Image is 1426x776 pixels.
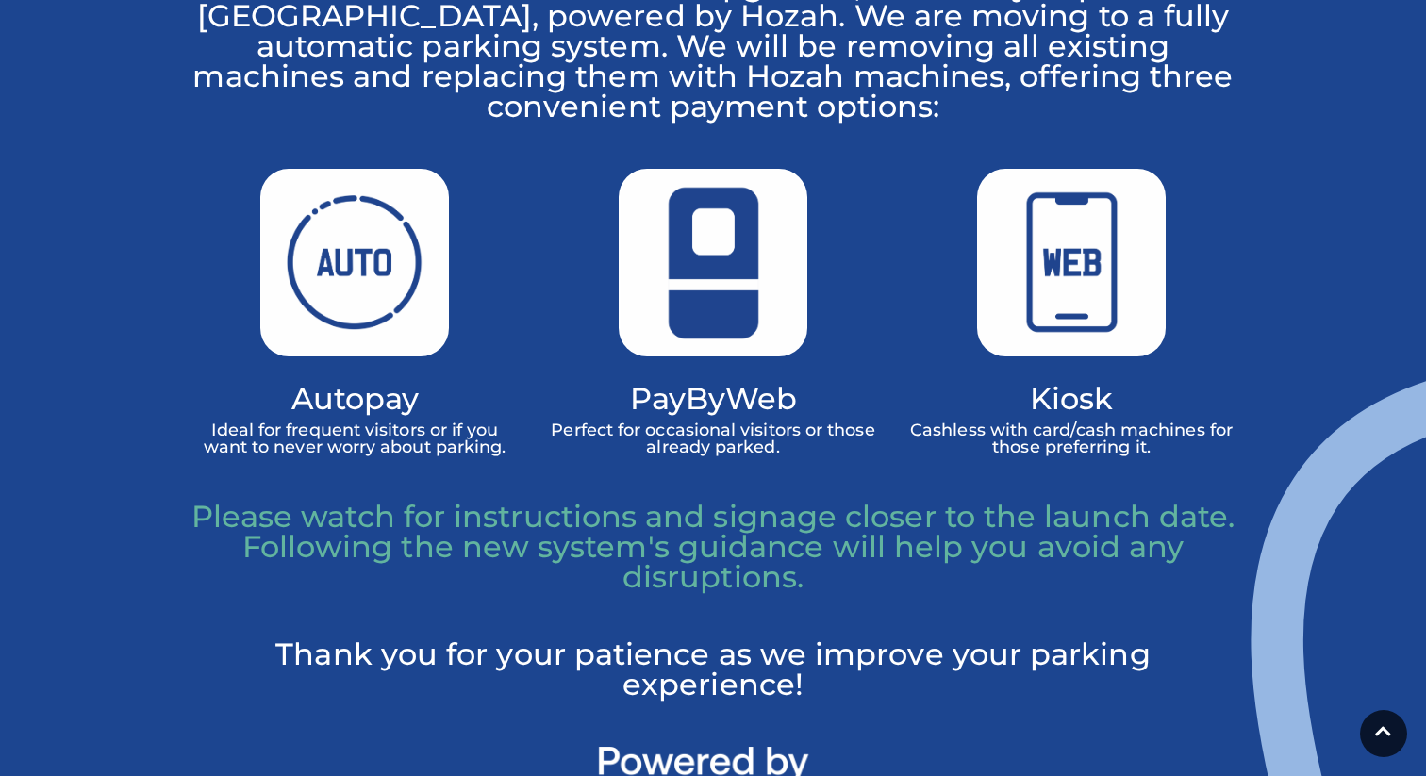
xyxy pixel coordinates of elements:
p: Please watch for instructions and signage closer to the launch date. Following the new system's g... [190,502,1236,592]
h4: Kiosk [906,385,1236,412]
h4: Autopay [190,385,520,412]
p: Ideal for frequent visitors or if you want to never worry about parking. [190,421,520,455]
p: Cashless with card/cash machines for those preferring it. [906,421,1236,455]
h4: PayByWeb [548,385,878,412]
p: Thank you for your patience as we improve your parking experience! [190,639,1236,700]
p: Perfect for occasional visitors or those already parked. [548,421,878,455]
